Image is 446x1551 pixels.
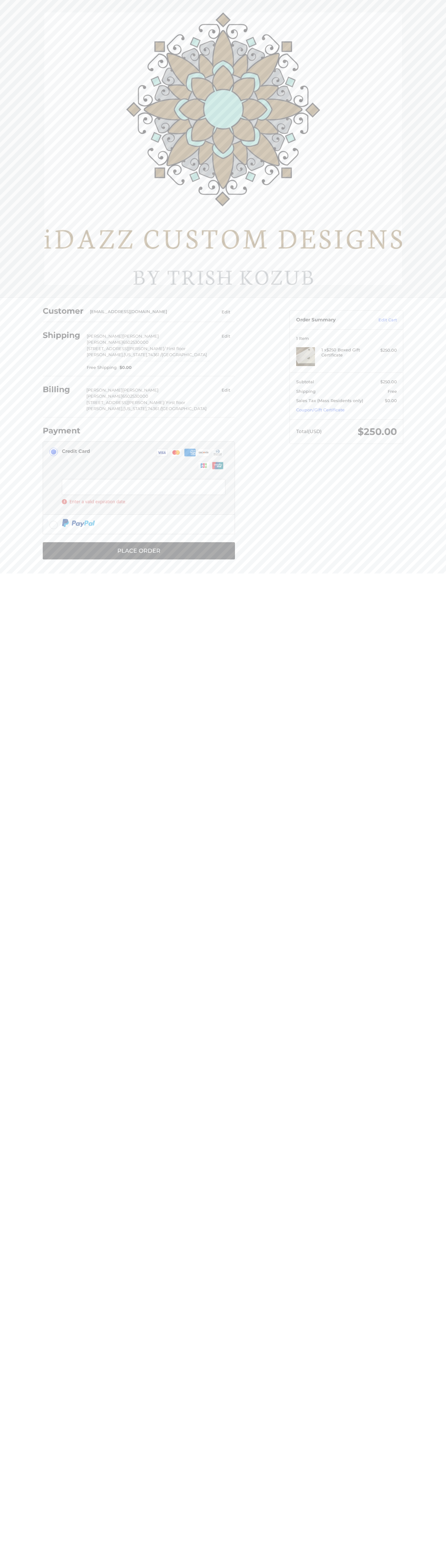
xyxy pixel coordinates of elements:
[123,340,149,345] span: 6502530000
[87,364,117,371] span: Free Shipping
[44,12,402,285] img: iDazz Custom Designs
[87,346,164,351] span: [STREET_ADDRESS][PERSON_NAME]
[296,317,365,323] h3: Order Summary
[365,317,397,323] a: Edit Cart
[122,387,158,393] span: [PERSON_NAME]
[296,398,363,403] span: Sales Tax (Mass Residents only)
[148,406,161,411] span: 74361 /
[216,307,235,316] button: Edit
[296,379,314,384] span: Subtotal
[124,352,148,357] span: [US_STATE],
[164,346,186,351] span: / First floor
[90,309,204,315] div: [EMAIL_ADDRESS][DOMAIN_NAME]
[162,352,207,357] span: [GEOGRAPHIC_DATA]
[43,426,80,436] h2: Payment
[164,400,185,405] span: / First floor
[87,340,123,345] span: [PERSON_NAME]
[216,332,235,341] button: Edit
[86,393,122,399] span: [PERSON_NAME]
[43,330,80,340] h2: Shipping
[296,407,345,412] a: Coupon/Gift Certificate
[372,347,397,354] div: $250.00
[123,406,148,411] span: [US_STATE],
[296,428,322,434] span: Total (USD)
[380,379,397,384] span: $250.00
[86,400,164,405] span: [STREET_ADDRESS][PERSON_NAME]
[388,389,397,394] span: Free
[43,542,235,560] button: Place Order
[122,393,148,399] span: 6502530000
[123,333,159,339] span: [PERSON_NAME]
[43,385,80,394] h2: Billing
[62,498,225,505] span: Enter a valid expiration date.
[321,347,370,358] h4: 1 x $250 Boxed Gift Certificate
[62,446,90,456] div: Credit Card
[43,306,84,316] h2: Customer
[86,387,122,393] span: [PERSON_NAME]
[62,519,95,527] img: PayPal icon
[87,333,123,339] span: [PERSON_NAME]
[148,352,162,357] span: 74361 /
[161,406,207,411] span: [GEOGRAPHIC_DATA]
[62,479,225,495] iframe: Secure Credit Card Form
[296,336,397,341] h3: 1 Item
[86,406,123,411] span: [PERSON_NAME],
[87,352,124,357] span: [PERSON_NAME],
[358,426,397,438] span: $250.00
[385,398,397,403] span: $0.00
[216,386,235,395] button: Edit
[117,364,132,371] span: $0.00
[296,389,316,394] span: Shipping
